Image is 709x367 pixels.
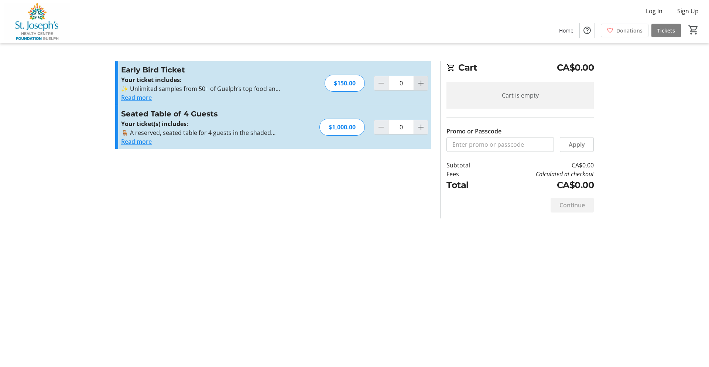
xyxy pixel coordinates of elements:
[121,76,182,84] strong: Your ticket includes:
[580,23,595,38] button: Help
[557,61,594,74] span: CA$0.00
[121,137,152,146] button: Read more
[446,161,489,170] td: Subtotal
[489,179,594,192] td: CA$0.00
[446,179,489,192] td: Total
[553,24,579,37] a: Home
[4,3,70,40] img: St. Joseph's Health Centre Foundation Guelph's Logo
[121,108,282,119] h3: Seated Table of 4 Guests
[560,137,594,152] button: Apply
[616,27,643,34] span: Donations
[677,7,699,16] span: Sign Up
[121,93,152,102] button: Read more
[569,140,585,149] span: Apply
[489,170,594,179] td: Calculated at checkout
[446,127,501,136] label: Promo or Passcode
[121,120,188,128] strong: Your ticket(s) includes:
[489,161,594,170] td: CA$0.00
[414,76,428,90] button: Increment by one
[414,120,428,134] button: Increment by one
[388,76,414,91] input: Early Bird Ticket Quantity
[446,61,594,76] h2: Cart
[671,5,705,17] button: Sign Up
[446,137,554,152] input: Enter promo or passcode
[325,75,365,92] div: $150.00
[319,119,365,136] div: $1,000.00
[687,23,700,37] button: Cart
[388,120,414,135] input: Seated Table of 4 Guests Quantity
[657,27,675,34] span: Tickets
[601,24,648,37] a: Donations
[640,5,668,17] button: Log In
[121,84,282,93] p: ✨ Unlimited samples from 50+ of Guelph’s top food and drink vendors
[121,64,282,75] h3: Early Bird Ticket
[646,7,662,16] span: Log In
[559,27,573,34] span: Home
[121,128,282,137] p: 🪑 A reserved, seated table for 4 guests in the shaded courtyard
[446,170,489,179] td: Fees
[446,82,594,109] div: Cart is empty
[651,24,681,37] a: Tickets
